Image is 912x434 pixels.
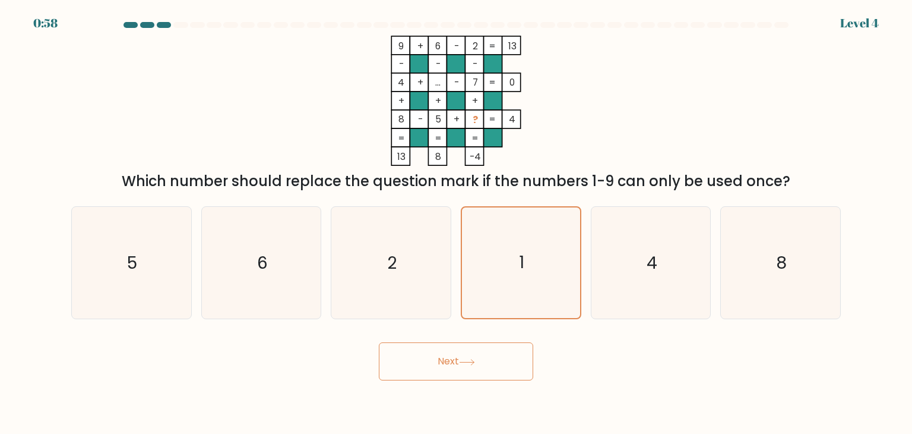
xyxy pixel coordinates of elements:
[520,251,525,275] text: 1
[508,40,517,52] tspan: 13
[379,342,533,380] button: Next
[435,76,441,89] tspan: ...
[454,113,460,125] tspan: +
[509,76,515,89] tspan: 0
[257,251,268,275] text: 6
[417,40,423,52] tspan: +
[418,113,423,125] tspan: -
[435,40,441,52] tspan: 6
[435,132,442,144] tspan: =
[473,40,478,52] tspan: 2
[470,150,481,163] tspan: -4
[435,113,441,125] tspan: 5
[398,132,405,144] tspan: =
[473,58,477,70] tspan: -
[33,14,58,32] div: 0:58
[471,132,479,144] tspan: =
[473,114,478,126] tspan: ?
[509,113,515,125] tspan: 4
[397,150,406,163] tspan: 13
[489,40,496,52] tspan: =
[398,40,404,52] tspan: 9
[399,58,404,70] tspan: -
[128,251,138,275] text: 5
[473,76,478,89] tspan: 7
[454,76,459,89] tspan: -
[489,113,496,125] tspan: =
[435,150,441,163] tspan: 8
[78,171,834,192] div: Which number should replace the question mark if the numbers 1-9 can only be used once?
[398,76,404,89] tspan: 4
[388,251,397,275] text: 2
[840,14,879,32] div: Level 4
[489,76,496,89] tspan: =
[417,76,423,89] tspan: +
[647,251,657,275] text: 4
[436,58,441,70] tspan: -
[398,113,404,125] tspan: 8
[398,95,404,107] tspan: +
[776,251,787,275] text: 8
[454,40,459,52] tspan: -
[435,95,441,107] tspan: +
[472,95,478,107] tspan: +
